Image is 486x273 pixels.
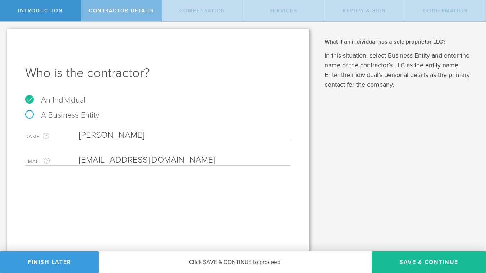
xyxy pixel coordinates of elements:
input: Required [79,155,287,165]
span: Contractor details [89,8,154,14]
div: Click SAVE & CONTINUE to proceed. [99,251,372,273]
span: Review & sign [343,8,386,14]
label: Email [25,157,79,165]
p: In this situation, select Business Entity and enter the name of the contractor’s LLC as the entit... [325,51,475,90]
input: Required [79,130,291,141]
label: A Business Entity [25,110,100,120]
iframe: Chat Widget [450,217,486,251]
span: Confirmation [423,8,468,14]
label: An Individual [25,95,86,105]
button: Save & Continue [372,251,486,273]
label: Name [25,132,79,141]
span: Compensation [179,8,225,14]
span: Services [270,8,297,14]
span: Introduction [18,8,63,14]
h2: What if an individual has a sole proprietor LLC? [325,38,475,46]
h1: Who is the contractor? [25,64,291,82]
